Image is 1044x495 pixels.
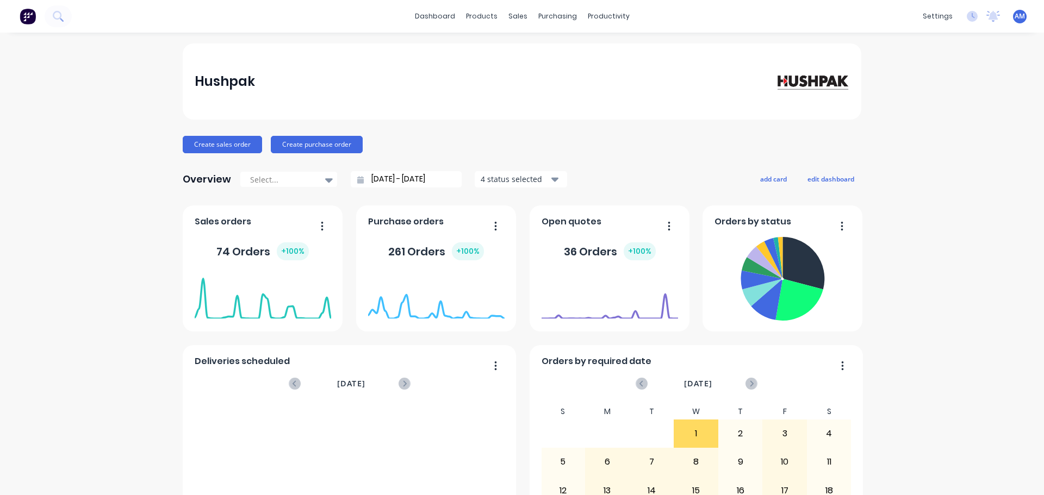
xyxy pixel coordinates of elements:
[773,72,849,91] img: Hushpak
[585,404,630,419] div: M
[195,71,255,92] div: Hushpak
[475,171,567,187] button: 4 status selected
[684,378,712,390] span: [DATE]
[674,420,718,447] div: 1
[674,404,718,419] div: W
[917,8,958,24] div: settings
[762,404,807,419] div: F
[183,136,262,153] button: Create sales order
[337,378,365,390] span: [DATE]
[630,404,674,419] div: T
[807,448,851,475] div: 11
[564,242,656,260] div: 36 Orders
[388,242,484,260] div: 261 Orders
[542,215,601,228] span: Open quotes
[630,448,674,475] div: 7
[582,8,635,24] div: productivity
[277,242,309,260] div: + 100 %
[20,8,36,24] img: Factory
[461,8,503,24] div: products
[807,404,852,419] div: S
[195,215,251,228] span: Sales orders
[763,448,806,475] div: 10
[481,173,549,185] div: 4 status selected
[807,420,851,447] div: 4
[183,168,231,190] div: Overview
[368,215,444,228] span: Purchase orders
[719,420,762,447] div: 2
[503,8,533,24] div: sales
[586,448,629,475] div: 6
[674,448,718,475] div: 8
[216,242,309,260] div: 74 Orders
[452,242,484,260] div: + 100 %
[714,215,791,228] span: Orders by status
[1015,11,1025,21] span: AM
[271,136,363,153] button: Create purchase order
[800,172,861,186] button: edit dashboard
[718,404,763,419] div: T
[542,448,585,475] div: 5
[533,8,582,24] div: purchasing
[624,242,656,260] div: + 100 %
[763,420,806,447] div: 3
[409,8,461,24] a: dashboard
[719,448,762,475] div: 9
[753,172,794,186] button: add card
[541,404,586,419] div: S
